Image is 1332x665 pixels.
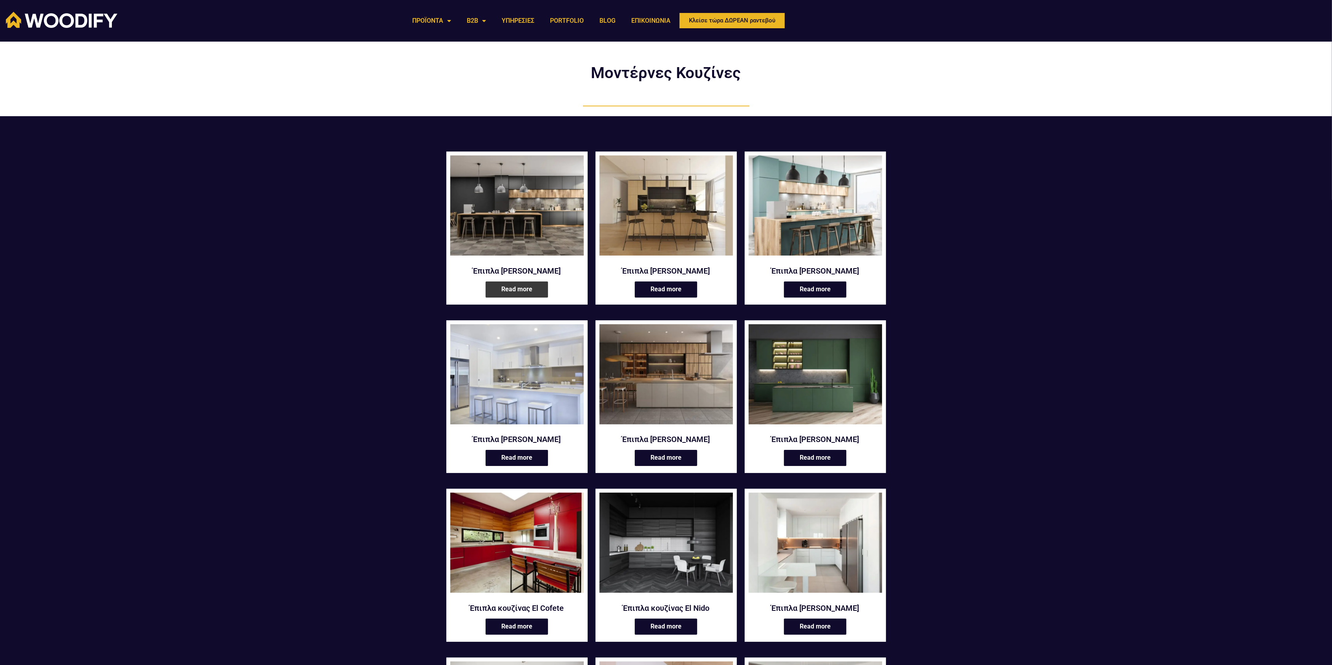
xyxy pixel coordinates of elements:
[494,12,542,30] a: ΥΠΗΡΕΣΙΕΣ
[749,493,882,598] a: Έπιπλα κουζίνας Hoddevik
[599,603,733,613] a: Έπιπλα κουζίνας El Nido
[486,450,548,466] a: Read more about “Έπιπλα κουζίνας Bondi”
[404,12,459,30] a: ΠΡΟΪΟΝΤΑ
[749,155,882,261] a: CUSTOM-ΕΠΙΠΛΑ-ΚΟΥΖΙΝΑΣ-BEIBU-ΣΕ-ΠΡΑΣΙΝΟ-ΧΡΩΜΑ-ΜΕ-ΞΥΛΟ
[784,281,846,298] a: Read more about “Έπιπλα κουζίνας Beibu”
[6,12,117,28] img: Woodify
[450,603,584,613] a: Έπιπλα κουζίνας El Cofete
[404,12,678,30] nav: Menu
[749,324,882,429] a: El Castillo κουζίνα
[572,65,760,81] h2: Μοντέρνες Κουζίνες
[599,155,733,261] a: Arashi κουζίνα
[450,493,584,598] a: Έπιπλα κουζίνας El Cofete
[599,434,733,444] a: Έπιπλα [PERSON_NAME]
[689,18,775,24] span: Κλείσε τώρα ΔΩΡΕΑΝ ραντεβού
[542,12,592,30] a: PORTFOLIO
[459,12,494,30] a: B2B
[635,619,697,635] a: Read more about “Έπιπλα κουζίνας El Nido”
[784,619,846,635] a: Read more about “Έπιπλα κουζίνας Hoddevik”
[749,266,882,276] a: Έπιπλα [PERSON_NAME]
[635,281,697,298] a: Read more about “Έπιπλα κουζίνας Arashi”
[450,155,584,256] img: Μοντέρνα έπιπλα κουζίνας Anakena
[486,281,548,298] a: Read more about “Έπιπλα κουζίνας Anakena”
[784,450,846,466] a: Read more about “Έπιπλα κουζίνας El Castillo”
[635,450,697,466] a: Read more about “Έπιπλα κουζίνας Celebes”
[450,434,584,444] a: Έπιπλα [PERSON_NAME]
[450,155,584,261] a: Anakena κουζίνα
[486,619,548,635] a: Read more about “Έπιπλα κουζίνας El Cofete”
[599,266,733,276] a: Έπιπλα [PERSON_NAME]
[599,493,733,598] a: Έπιπλα κουζίνας El Nido
[450,266,584,276] a: Έπιπλα [PERSON_NAME]
[599,324,733,429] a: Έπιπλα κουζίνας Celebes
[592,12,623,30] a: BLOG
[623,12,678,30] a: ΕΠΙΚΟΙΝΩΝΙΑ
[749,603,882,613] a: Έπιπλα [PERSON_NAME]
[749,434,882,444] a: Έπιπλα [PERSON_NAME]
[450,324,584,429] a: Έπιπλα κουζίνας Bondi
[678,12,786,29] a: Κλείσε τώρα ΔΩΡΕΑΝ ραντεβού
